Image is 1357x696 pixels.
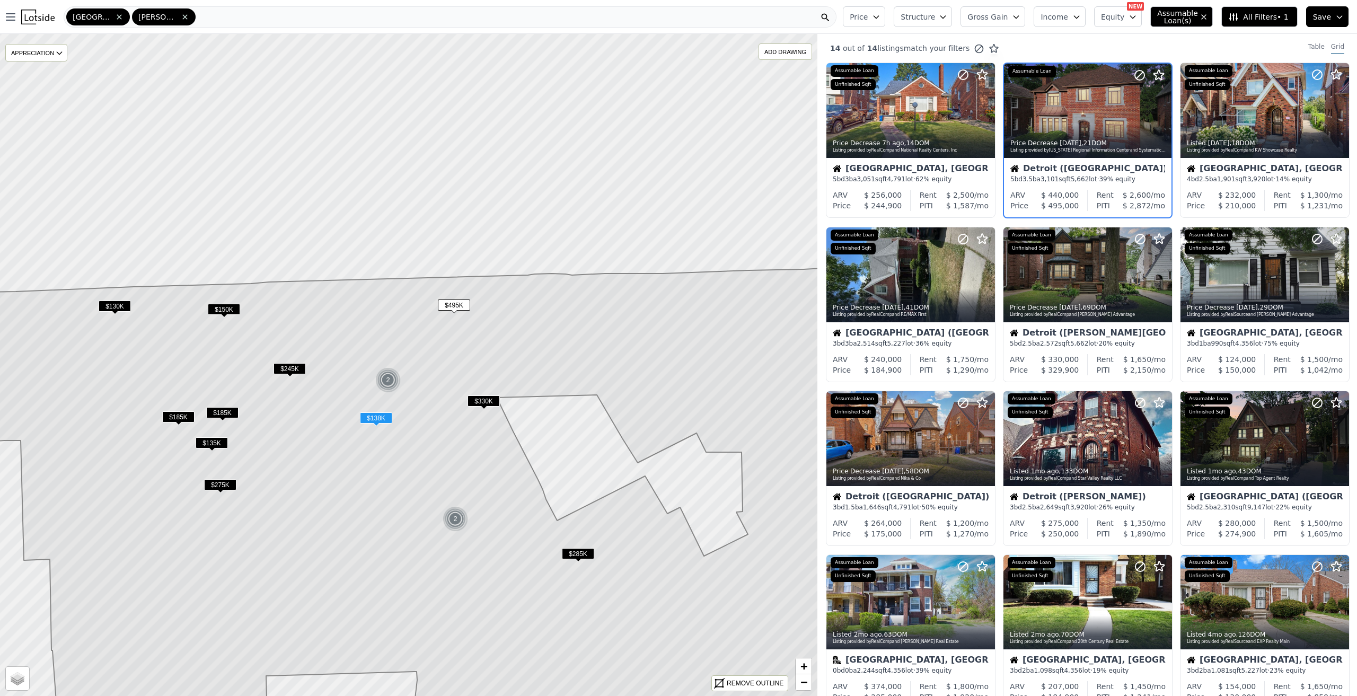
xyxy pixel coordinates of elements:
div: Assumable Loan [831,230,878,241]
div: ARV [1010,681,1025,692]
span: 990 [1211,340,1223,347]
div: Assumable Loan [1008,393,1055,405]
span: $ 184,900 [864,366,902,374]
div: Price Decrease , 14 DOM [833,139,990,147]
span: $245K [274,363,306,374]
img: House [1010,492,1018,501]
div: Unfinished Sqft [1008,243,1053,254]
span: Save [1313,12,1331,22]
button: All Filters• 1 [1221,6,1297,27]
div: /mo [937,190,989,200]
a: Price Decrease [DATE],69DOMListing provided byRealCompand [PERSON_NAME] AdvantageAssumable LoanUn... [1003,227,1171,382]
div: out of listings [817,43,999,54]
div: Listing provided by RealComp and Star Valley Realty LLC [1010,475,1167,482]
div: $135K [196,437,228,453]
div: Rent [1274,354,1291,365]
div: 3 bd 1 ba sqft lot · 75% equity [1187,339,1343,348]
time: 2025-08-08 22:43 [882,468,904,475]
time: 2025-08-18 13:43 [882,304,904,311]
a: Layers [6,667,29,690]
span: 3,051 [857,175,875,183]
div: 5 bd 3.5 ba sqft lot · 39% equity [1010,175,1165,183]
div: Detroit ([PERSON_NAME]) [1010,492,1166,503]
span: 1,646 [863,504,881,511]
span: $ 256,000 [864,191,902,199]
div: Detroit ([GEOGRAPHIC_DATA]) [833,492,989,503]
button: Income [1034,6,1086,27]
div: APPRECIATION [5,44,67,61]
span: $ 2,150 [1123,366,1151,374]
a: Price Decrease 7h ago,14DOMListing provided byRealCompand National Realty Centers, IncAssumable L... [826,63,994,218]
div: /mo [1110,200,1165,211]
span: $ 1,200 [946,519,974,527]
div: [GEOGRAPHIC_DATA], [GEOGRAPHIC_DATA] [1187,329,1343,339]
img: g1.png [375,367,401,393]
div: /mo [1114,518,1166,528]
div: [GEOGRAPHIC_DATA], [GEOGRAPHIC_DATA] [1010,656,1166,666]
time: 2025-04-24 00:00 [1208,631,1236,638]
div: Listing provided by RealComp and [PERSON_NAME] Advantage [1010,312,1167,318]
img: Lotside [21,10,55,24]
div: /mo [1114,190,1165,200]
div: /mo [1291,190,1343,200]
span: Price [850,12,868,22]
span: 5,662 [1071,175,1089,183]
div: Assumable Loan [1185,557,1232,569]
div: /mo [1291,681,1343,692]
span: match your filters [904,43,970,54]
span: $ 1,750 [946,355,974,364]
span: $185K [162,411,195,422]
span: $ 374,000 [864,682,902,691]
div: Unfinished Sqft [831,243,876,254]
div: Assumable Loan [831,393,878,405]
div: Listing provided by RealSource and [PERSON_NAME] Advantage [1187,312,1344,318]
div: Price [833,528,851,539]
span: $ 1,650 [1123,355,1151,364]
div: Rent [1097,190,1114,200]
div: PITI [920,528,933,539]
span: $ 250,000 [1041,530,1079,538]
div: Rent [920,518,937,528]
div: Unfinished Sqft [831,407,876,418]
span: $ 210,000 [1218,201,1256,210]
span: $ 329,900 [1041,366,1079,374]
img: House [1187,656,1195,664]
div: Assumable Loan [1185,230,1232,241]
div: 3 bd 2 ba sqft lot · 23% equity [1187,666,1343,675]
div: 2 [375,367,401,393]
div: /mo [1110,528,1166,539]
div: /mo [1287,365,1343,375]
button: Structure [894,6,952,27]
div: [GEOGRAPHIC_DATA], [GEOGRAPHIC_DATA] [1187,164,1343,175]
div: NEW [1127,2,1144,11]
div: Assumable Loan [1008,557,1055,569]
span: $ 1,587 [946,201,974,210]
span: Structure [901,12,935,22]
div: Price [1187,365,1205,375]
span: $ 1,042 [1300,366,1328,374]
div: 3 bd 2.5 ba sqft lot · 26% equity [1010,503,1166,512]
div: Unfinished Sqft [831,79,876,91]
div: Rent [1097,518,1114,528]
div: Rent [1274,518,1291,528]
div: /mo [1291,354,1343,365]
div: Listed , 133 DOM [1010,467,1167,475]
span: $ 264,000 [864,519,902,527]
div: ARV [1187,190,1202,200]
span: 4,356 [1235,340,1253,347]
a: Price Decrease [DATE],21DOMListing provided by[US_STATE] Regional Information Centerand Systemati... [1003,63,1171,218]
a: Zoom out [796,674,812,690]
div: Assumable Loan [1185,393,1232,405]
span: $ 175,000 [864,530,902,538]
div: 5 bd 3 ba sqft lot · 62% equity [833,175,989,183]
span: $ 1,605 [1300,530,1328,538]
div: 5 bd 2.5 ba sqft lot · 22% equity [1187,503,1343,512]
div: Price [1010,365,1028,375]
span: 5,227 [1241,667,1259,674]
div: 4 bd 2.5 ba sqft lot · 14% equity [1187,175,1343,183]
span: All Filters • 1 [1228,12,1288,22]
span: + [800,659,807,673]
div: PITI [1097,200,1110,211]
div: Detroit ([GEOGRAPHIC_DATA]) [1010,164,1165,175]
span: $ 232,000 [1218,191,1256,199]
